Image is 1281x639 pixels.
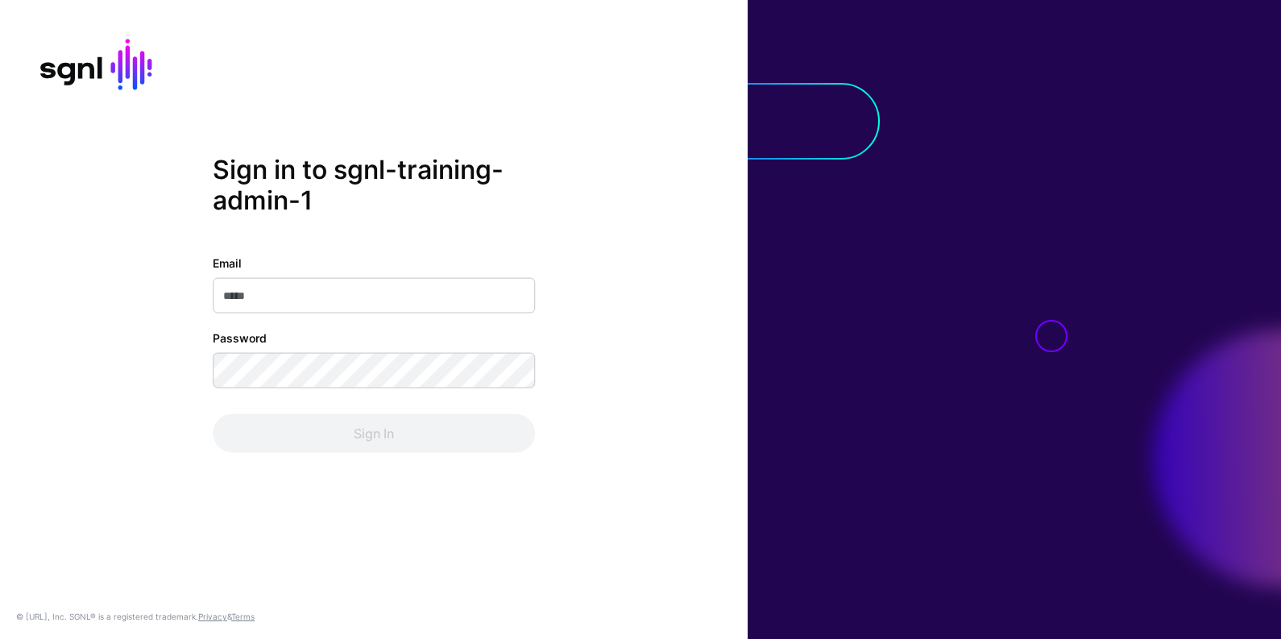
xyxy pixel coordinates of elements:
[213,255,242,272] label: Email
[213,330,267,346] label: Password
[213,154,535,216] h2: Sign in to sgnl-training-admin-1
[198,612,227,621] a: Privacy
[231,612,255,621] a: Terms
[16,610,255,623] div: © [URL], Inc. SGNL® is a registered trademark. &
